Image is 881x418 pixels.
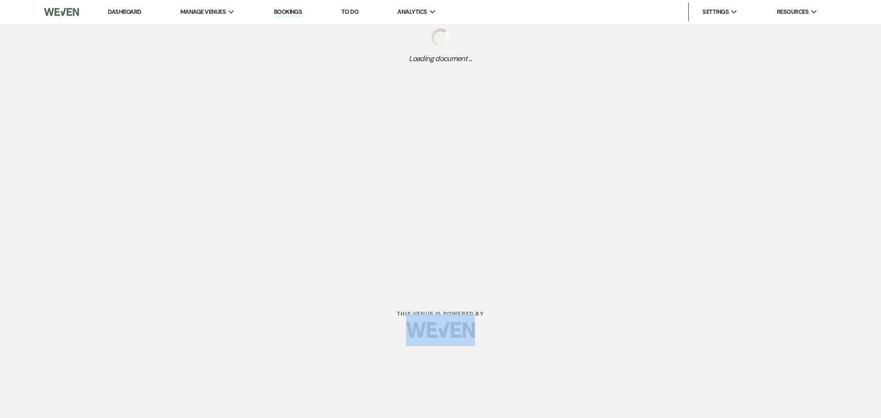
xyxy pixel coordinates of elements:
a: To Do [341,8,358,16]
span: Settings [703,7,729,17]
span: Analytics [397,7,427,17]
span: Loading document ... [409,53,472,64]
img: loading spinner [431,28,450,47]
span: Manage Venues [180,7,226,17]
a: Bookings [274,8,302,17]
span: Resources [777,7,809,17]
a: Dashboard [108,8,141,16]
img: Weven Logo [44,2,79,22]
img: Weven Logo [406,314,475,346]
